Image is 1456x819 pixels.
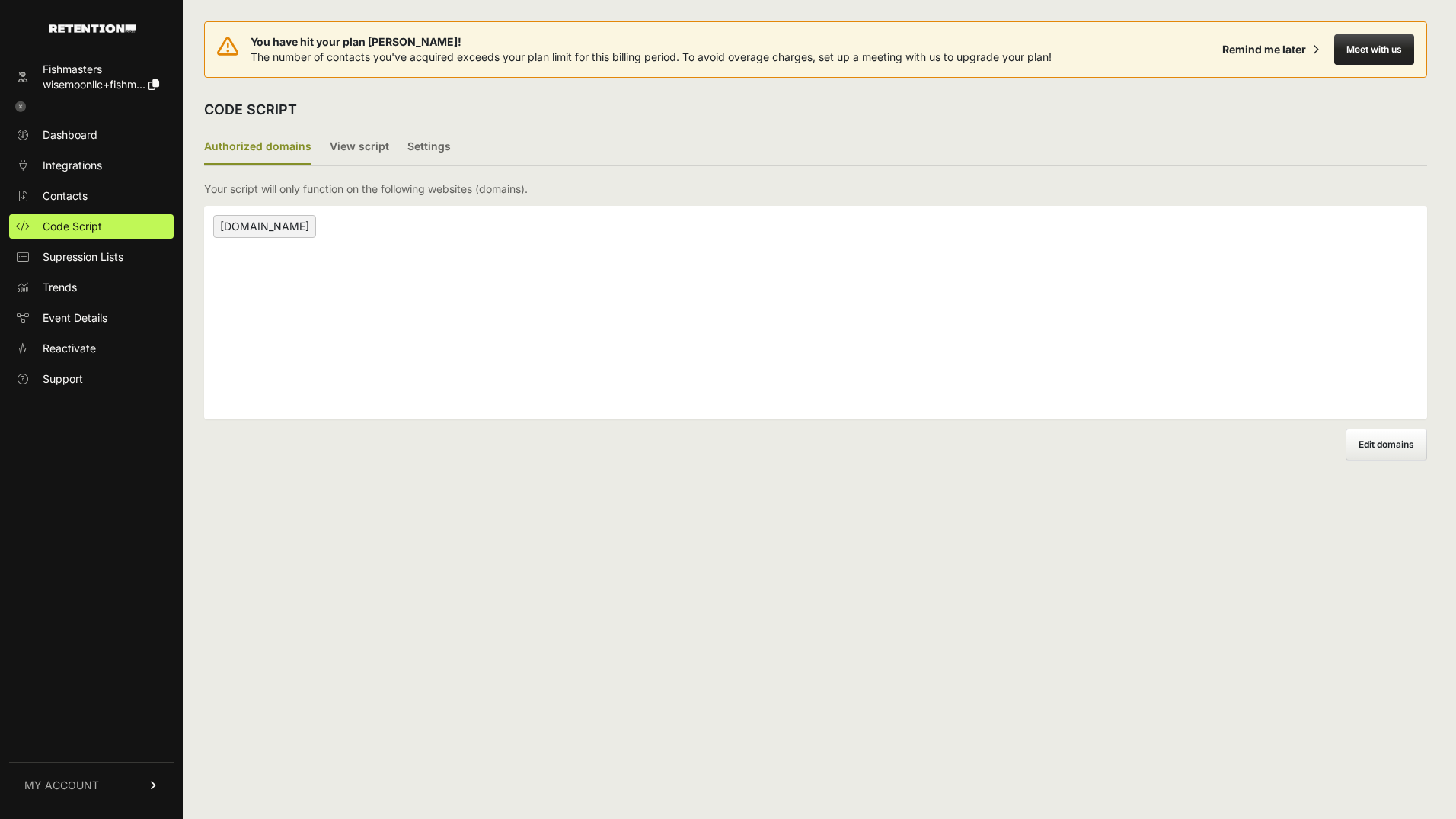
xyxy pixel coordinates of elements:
span: You have hit your plan [PERSON_NAME]! [251,34,1052,50]
span: Integrations [43,158,102,173]
span: Support [43,371,83,387]
a: Supression Lists [9,245,174,269]
span: Reactivate [43,341,96,356]
label: Settings [407,130,451,165]
a: Code Script [9,214,174,239]
span: Edit domains [1359,438,1414,450]
label: Authorized domains [204,130,311,165]
span: The number of contacts you've acquired exceeds your plan limit for this billing period. To avoid ... [251,50,1052,63]
a: Fishmasters wisemoonllc+fishm... [9,57,174,97]
div: Fishmasters [43,62,159,77]
span: Dashboard [43,127,97,143]
span: wisemoonllc+fishm... [43,78,145,91]
span: Event Details [43,310,107,326]
span: Supression Lists [43,249,123,265]
button: Remind me later [1216,36,1325,63]
div: Remind me later [1222,42,1306,57]
a: Event Details [9,306,174,330]
label: View script [330,130,389,165]
a: Integrations [9,153,174,178]
span: Code Script [43,219,102,234]
p: Your script will only function on the following websites (domains). [204,181,528,197]
a: Support [9,367,174,391]
a: Dashboard [9,123,174,147]
span: MY ACCOUNT [24,778,99,793]
img: Retention.com [49,24,136,33]
button: Meet with us [1334,34,1414,65]
span: [DOMAIN_NAME] [213,215,316,238]
a: Trends [9,275,174,300]
a: MY ACCOUNT [9,762,174,808]
a: Contacts [9,184,174,208]
h2: CODE SCRIPT [204,99,297,120]
a: Reactivate [9,336,174,361]
span: Contacts [43,188,88,204]
span: Trends [43,280,77,295]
